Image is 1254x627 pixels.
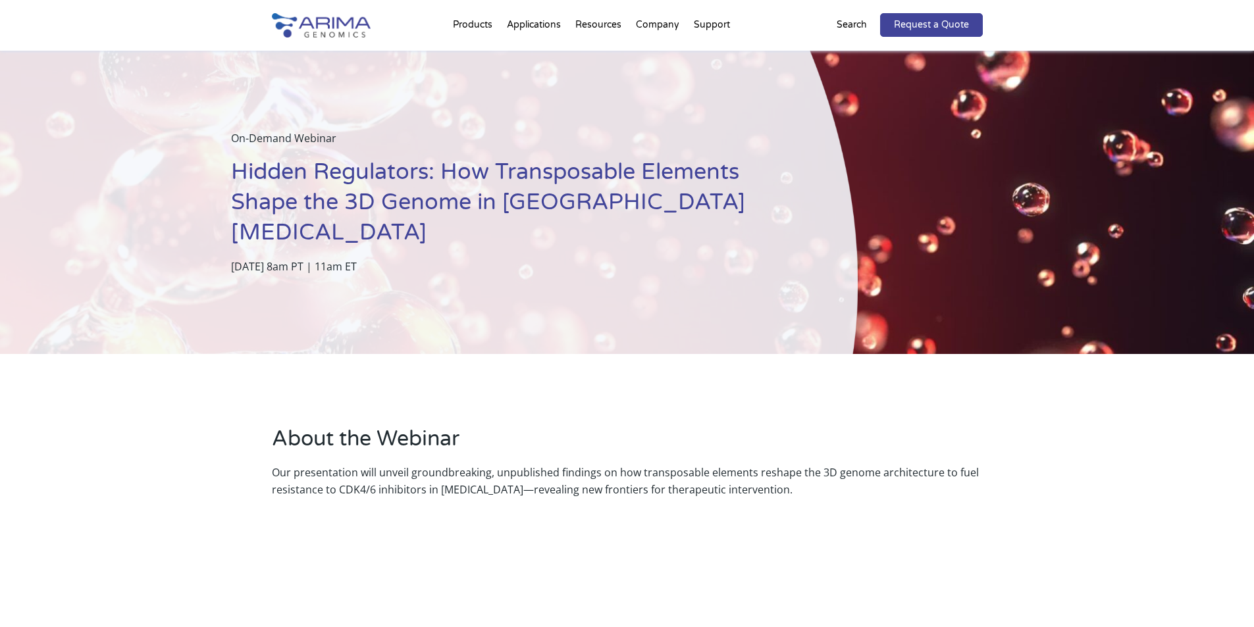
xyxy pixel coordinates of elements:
[231,157,792,258] h1: Hidden Regulators: How Transposable Elements Shape the 3D Genome in [GEOGRAPHIC_DATA] [MEDICAL_DATA]
[231,130,792,157] p: On-Demand Webinar
[837,16,867,34] p: Search
[272,424,983,464] h2: About the Webinar
[272,13,371,38] img: Arima-Genomics-logo
[231,258,792,275] p: [DATE] 8am PT | 11am ET
[272,464,983,498] p: Our presentation will unveil groundbreaking, unpublished findings on how transposable elements re...
[880,13,983,37] a: Request a Quote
